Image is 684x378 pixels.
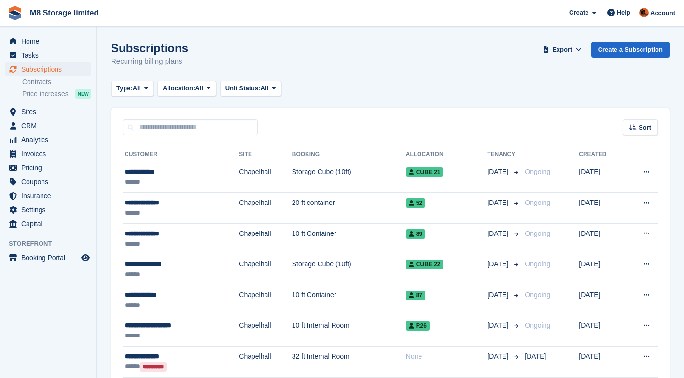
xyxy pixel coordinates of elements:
[123,147,239,162] th: Customer
[525,199,550,206] span: Ongoing
[541,42,584,58] button: Export
[525,260,550,268] span: Ongoing
[525,291,550,299] span: Ongoing
[239,147,292,162] th: Site
[21,175,79,189] span: Coupons
[406,147,487,162] th: Allocation
[487,229,510,239] span: [DATE]
[406,167,444,177] span: Cube 21
[111,42,188,55] h1: Subscriptions
[292,347,406,378] td: 32 ft Internal Room
[5,48,91,62] a: menu
[5,189,91,203] a: menu
[239,223,292,254] td: Chapelhall
[21,217,79,231] span: Capital
[21,189,79,203] span: Insurance
[525,352,546,360] span: [DATE]
[21,119,79,132] span: CRM
[239,162,292,193] td: Chapelhall
[487,290,510,300] span: [DATE]
[261,84,269,93] span: All
[8,6,22,20] img: stora-icon-8386f47178a22dfd0bd8f6a31ec36ba5ce8667c1dd55bd0f319d3a0aa187defe.svg
[591,42,670,58] a: Create a Subscription
[21,133,79,146] span: Analytics
[487,167,510,177] span: [DATE]
[21,161,79,174] span: Pricing
[487,320,510,331] span: [DATE]
[487,259,510,269] span: [DATE]
[406,321,430,331] span: R26
[406,229,425,239] span: 89
[21,34,79,48] span: Home
[5,133,91,146] a: menu
[5,175,91,189] a: menu
[5,251,91,264] a: menu
[292,254,406,285] td: Storage Cube (10ft)
[5,119,91,132] a: menu
[163,84,195,93] span: Allocation:
[525,168,550,175] span: Ongoing
[26,5,102,21] a: M8 Storage limited
[111,81,154,97] button: Type: All
[525,321,550,329] span: Ongoing
[487,198,510,208] span: [DATE]
[5,203,91,217] a: menu
[292,193,406,224] td: 20 ft container
[21,105,79,118] span: Sites
[292,147,406,162] th: Booking
[406,351,487,362] div: None
[5,34,91,48] a: menu
[639,123,651,132] span: Sort
[579,223,624,254] td: [DATE]
[21,48,79,62] span: Tasks
[579,285,624,316] td: [DATE]
[21,203,79,217] span: Settings
[5,147,91,160] a: menu
[406,198,425,208] span: 52
[292,285,406,316] td: 10 ft Container
[220,81,281,97] button: Unit Status: All
[133,84,141,93] span: All
[239,347,292,378] td: Chapelhall
[650,8,675,18] span: Account
[80,252,91,263] a: Preview store
[9,239,96,248] span: Storefront
[75,89,91,99] div: NEW
[239,316,292,347] td: Chapelhall
[292,223,406,254] td: 10 ft Container
[239,254,292,285] td: Chapelhall
[239,285,292,316] td: Chapelhall
[579,347,624,378] td: [DATE]
[552,45,572,55] span: Export
[239,193,292,224] td: Chapelhall
[579,254,624,285] td: [DATE]
[292,162,406,193] td: Storage Cube (10ft)
[569,8,588,17] span: Create
[617,8,630,17] span: Help
[579,147,624,162] th: Created
[579,162,624,193] td: [DATE]
[639,8,649,17] img: Andy McLafferty
[406,260,444,269] span: Cube 22
[21,251,79,264] span: Booking Portal
[292,316,406,347] td: 10 ft Internal Room
[5,62,91,76] a: menu
[579,316,624,347] td: [DATE]
[111,56,188,67] p: Recurring billing plans
[21,62,79,76] span: Subscriptions
[487,351,510,362] span: [DATE]
[157,81,216,97] button: Allocation: All
[22,77,91,87] a: Contracts
[22,89,69,99] span: Price increases
[21,147,79,160] span: Invoices
[487,147,521,162] th: Tenancy
[225,84,261,93] span: Unit Status:
[579,193,624,224] td: [DATE]
[116,84,133,93] span: Type:
[406,291,425,300] span: 87
[22,88,91,99] a: Price increases NEW
[5,105,91,118] a: menu
[525,230,550,237] span: Ongoing
[195,84,203,93] span: All
[5,217,91,231] a: menu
